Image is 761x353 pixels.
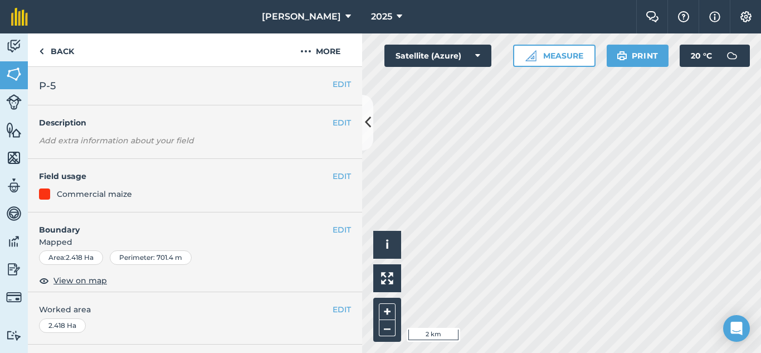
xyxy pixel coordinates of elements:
[333,78,351,90] button: EDIT
[6,122,22,138] img: svg+xml;base64,PHN2ZyB4bWxucz0iaHR0cDovL3d3dy53My5vcmcvMjAwMC9zdmciIHdpZHRoPSI1NiIgaGVpZ2h0PSI2MC...
[646,11,659,22] img: Two speech bubbles overlapping with the left bubble in the forefront
[39,318,86,333] div: 2.418 Ha
[721,45,743,67] img: svg+xml;base64,PD94bWwgdmVyc2lvbj0iMS4wIiBlbmNvZGluZz0idXRmLTgiPz4KPCEtLSBHZW5lcmF0b3I6IEFkb2JlIE...
[723,315,750,342] div: Open Intercom Messenger
[691,45,712,67] span: 20 ° C
[525,50,536,61] img: Ruler icon
[6,177,22,194] img: svg+xml;base64,PD94bWwgdmVyc2lvbj0iMS4wIiBlbmNvZGluZz0idXRmLTgiPz4KPCEtLSBHZW5lcmF0b3I6IEFkb2JlIE...
[513,45,596,67] button: Measure
[379,320,396,336] button: –
[6,233,22,250] img: svg+xml;base64,PD94bWwgdmVyc2lvbj0iMS4wIiBlbmNvZGluZz0idXRmLTgiPz4KPCEtLSBHZW5lcmF0b3I6IEFkb2JlIE...
[6,330,22,341] img: svg+xml;base64,PD94bWwgdmVyc2lvbj0iMS4wIiBlbmNvZGluZz0idXRmLTgiPz4KPCEtLSBHZW5lcmF0b3I6IEFkb2JlIE...
[617,49,627,62] img: svg+xml;base64,PHN2ZyB4bWxucz0iaHR0cDovL3d3dy53My5vcmcvMjAwMC9zdmciIHdpZHRoPSIxOSIgaGVpZ2h0PSIyNC...
[680,45,750,67] button: 20 °C
[709,10,720,23] img: svg+xml;base64,PHN2ZyB4bWxucz0iaHR0cDovL3d3dy53My5vcmcvMjAwMC9zdmciIHdpZHRoPSIxNyIgaGVpZ2h0PSIxNy...
[28,33,85,66] a: Back
[373,231,401,259] button: i
[39,78,56,94] span: P-5
[6,205,22,222] img: svg+xml;base64,PD94bWwgdmVyc2lvbj0iMS4wIiBlbmNvZGluZz0idXRmLTgiPz4KPCEtLSBHZW5lcmF0b3I6IEFkb2JlIE...
[6,289,22,305] img: svg+xml;base64,PD94bWwgdmVyc2lvbj0iMS4wIiBlbmNvZGluZz0idXRmLTgiPz4KPCEtLSBHZW5lcmF0b3I6IEFkb2JlIE...
[371,10,392,23] span: 2025
[381,272,393,284] img: Four arrows, one pointing top left, one top right, one bottom right and the last bottom left
[39,303,351,316] span: Worked area
[333,170,351,182] button: EDIT
[333,224,351,236] button: EDIT
[39,170,333,182] h4: Field usage
[384,45,491,67] button: Satellite (Azure)
[28,236,362,248] span: Mapped
[39,45,44,58] img: svg+xml;base64,PHN2ZyB4bWxucz0iaHR0cDovL3d3dy53My5vcmcvMjAwMC9zdmciIHdpZHRoPSI5IiBoZWlnaHQ9IjI0Ii...
[28,212,333,236] h4: Boundary
[110,250,192,265] div: Perimeter : 701.4 m
[39,117,351,129] h4: Description
[262,10,341,23] span: [PERSON_NAME]
[6,149,22,166] img: svg+xml;base64,PHN2ZyB4bWxucz0iaHR0cDovL3d3dy53My5vcmcvMjAwMC9zdmciIHdpZHRoPSI1NiIgaGVpZ2h0PSI2MC...
[677,11,690,22] img: A question mark icon
[11,8,28,26] img: fieldmargin Logo
[57,188,132,200] div: Commercial maize
[739,11,753,22] img: A cog icon
[279,33,362,66] button: More
[6,66,22,83] img: svg+xml;base64,PHN2ZyB4bWxucz0iaHR0cDovL3d3dy53My5vcmcvMjAwMC9zdmciIHdpZHRoPSI1NiIgaGVpZ2h0PSI2MC...
[6,261,22,278] img: svg+xml;base64,PD94bWwgdmVyc2lvbj0iMS4wIiBlbmNvZGluZz0idXRmLTgiPz4KPCEtLSBHZW5lcmF0b3I6IEFkb2JlIE...
[333,303,351,316] button: EDIT
[386,238,389,252] span: i
[6,94,22,110] img: svg+xml;base64,PD94bWwgdmVyc2lvbj0iMS4wIiBlbmNvZGluZz0idXRmLTgiPz4KPCEtLSBHZW5lcmF0b3I6IEFkb2JlIE...
[53,274,107,287] span: View on map
[607,45,669,67] button: Print
[39,274,49,287] img: svg+xml;base64,PHN2ZyB4bWxucz0iaHR0cDovL3d3dy53My5vcmcvMjAwMC9zdmciIHdpZHRoPSIxOCIgaGVpZ2h0PSIyNC...
[379,303,396,320] button: +
[333,117,351,129] button: EDIT
[39,250,103,265] div: Area : 2.418 Ha
[39,136,194,146] em: Add extra information about your field
[39,274,107,287] button: View on map
[6,38,22,55] img: svg+xml;base64,PD94bWwgdmVyc2lvbj0iMS4wIiBlbmNvZGluZz0idXRmLTgiPz4KPCEtLSBHZW5lcmF0b3I6IEFkb2JlIE...
[300,45,311,58] img: svg+xml;base64,PHN2ZyB4bWxucz0iaHR0cDovL3d3dy53My5vcmcvMjAwMC9zdmciIHdpZHRoPSIyMCIgaGVpZ2h0PSIyNC...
